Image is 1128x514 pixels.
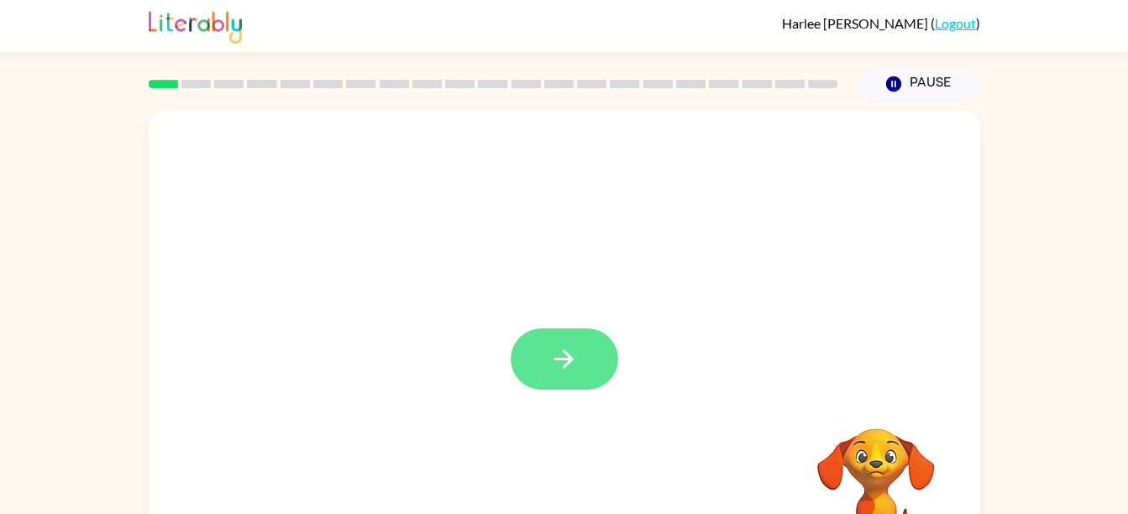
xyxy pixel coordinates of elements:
[782,15,931,31] span: Harlee [PERSON_NAME]
[858,65,980,103] button: Pause
[935,15,976,31] a: Logout
[149,7,242,44] img: Literably
[782,15,980,31] div: ( )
